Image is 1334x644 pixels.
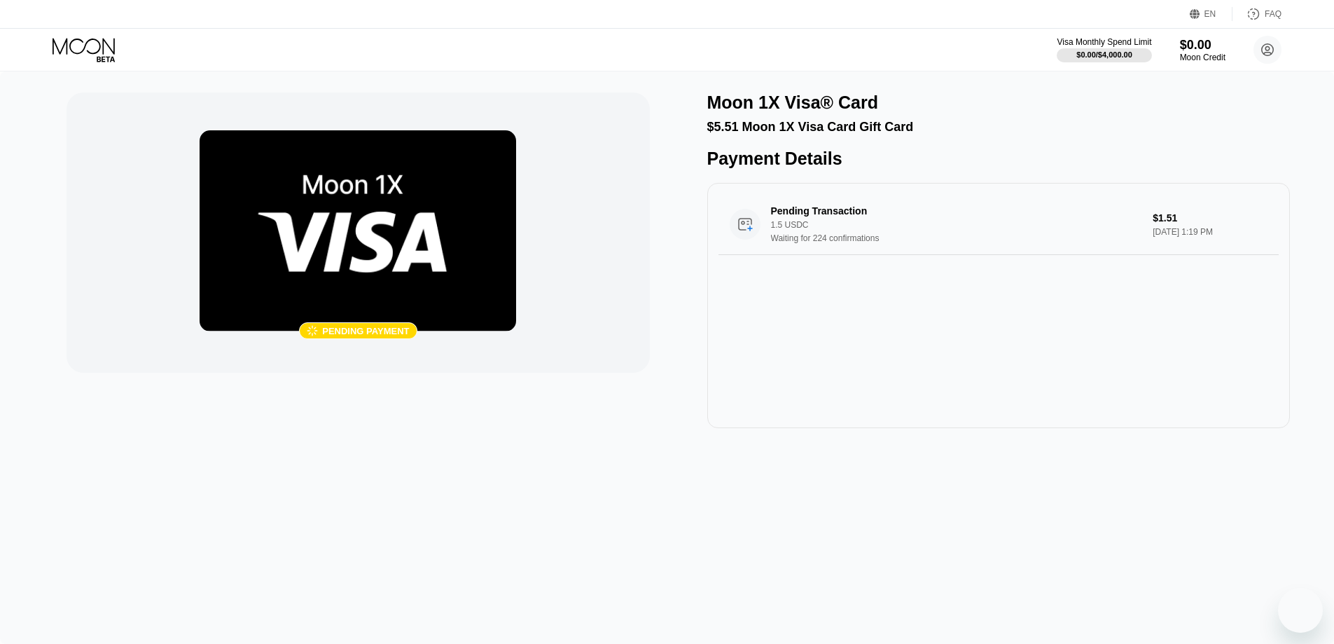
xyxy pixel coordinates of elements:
[1180,53,1225,62] div: Moon Credit
[1153,227,1267,237] div: [DATE] 1:19 PM
[718,194,1279,255] div: Pending Transaction1.5 USDCWaiting for 224 confirmations$1.51[DATE] 1:19 PM
[1057,37,1151,47] div: Visa Monthly Spend Limit
[1180,38,1225,53] div: $0.00
[771,233,1142,243] div: Waiting for 224 confirmations
[1153,212,1267,224] div: $1.51
[707,93,878,113] div: Moon 1X Visa® Card
[771,220,1142,230] div: 1.5 USDC
[307,325,318,337] div: 
[322,326,409,336] div: Pending payment
[1180,38,1225,62] div: $0.00Moon Credit
[1278,588,1323,633] iframe: Button to launch messaging window
[1232,7,1281,21] div: FAQ
[1265,9,1281,19] div: FAQ
[707,149,1290,169] div: Payment Details
[1190,7,1232,21] div: EN
[1076,50,1132,59] div: $0.00 / $4,000.00
[1204,9,1216,19] div: EN
[707,120,1290,135] div: $5.51 Moon 1X Visa Card Gift Card
[1057,37,1151,62] div: Visa Monthly Spend Limit$0.00/$4,000.00
[771,205,1116,217] div: Pending Transaction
